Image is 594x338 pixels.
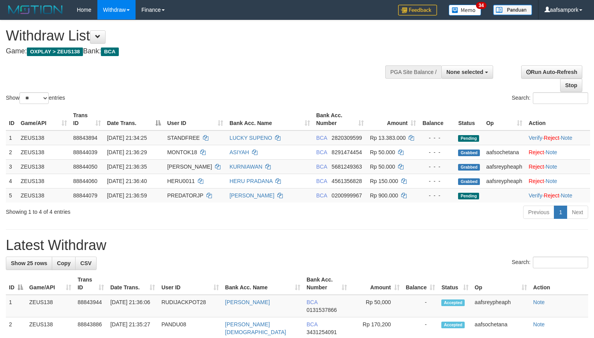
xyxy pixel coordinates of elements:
a: [PERSON_NAME] [225,299,270,305]
span: Rp 900.000 [370,192,398,199]
span: Copy 2820309599 to clipboard [331,135,362,141]
th: ID [6,108,18,130]
span: PREDATORJP [167,192,203,199]
a: Previous [523,206,554,219]
a: Reject [529,164,544,170]
a: Reject [529,178,544,184]
th: Action [530,273,588,295]
td: ZEUS138 [18,145,70,159]
a: Verify [529,135,542,141]
th: Trans ID: activate to sort column ascending [74,273,107,295]
td: aafsreypheaph [472,295,530,317]
img: MOTION_logo.png [6,4,65,16]
td: 3 [6,159,18,174]
a: Reject [544,192,559,199]
td: ZEUS138 [18,174,70,188]
span: BCA [316,178,327,184]
a: Show 25 rows [6,257,52,270]
span: 88843894 [73,135,97,141]
th: ID: activate to sort column descending [6,273,26,295]
input: Search: [533,92,588,104]
span: Accepted [441,299,465,306]
span: Pending [458,135,479,142]
a: Stop [560,79,582,92]
a: Note [546,164,557,170]
span: BCA [307,299,317,305]
span: 88844050 [73,164,97,170]
th: Amount: activate to sort column ascending [350,273,402,295]
span: [DATE] 21:36:59 [107,192,147,199]
h1: Latest Withdraw [6,238,588,253]
span: Copy 0131537866 to clipboard [307,307,337,313]
div: - - - [422,148,452,156]
a: ASIYAH [229,149,249,155]
td: RUDIJACKPOT28 [158,295,222,317]
td: 88843944 [74,295,107,317]
th: Trans ID: activate to sort column ascending [70,108,104,130]
div: - - - [422,134,452,142]
span: 88844079 [73,192,97,199]
td: 2 [6,145,18,159]
th: Op: activate to sort column ascending [483,108,525,130]
th: Game/API: activate to sort column ascending [18,108,70,130]
td: ZEUS138 [26,295,74,317]
span: Copy 8291474454 to clipboard [331,149,362,155]
span: BCA [316,149,327,155]
h1: Withdraw List [6,28,388,44]
td: 4 [6,174,18,188]
div: PGA Site Balance / [385,65,441,79]
td: · [525,145,590,159]
a: Run Auto-Refresh [521,65,582,79]
td: 5 [6,188,18,202]
span: HERU0011 [167,178,195,184]
td: aafsreypheaph [483,159,525,174]
th: Balance: activate to sort column ascending [403,273,439,295]
span: [PERSON_NAME] [167,164,212,170]
span: BCA [101,48,118,56]
th: Game/API: activate to sort column ascending [26,273,74,295]
span: Rp 50.000 [370,164,395,170]
td: · [525,174,590,188]
th: Op: activate to sort column ascending [472,273,530,295]
a: Note [561,135,573,141]
a: CSV [75,257,97,270]
span: BCA [316,164,327,170]
th: Bank Acc. Name: activate to sort column ascending [226,108,313,130]
th: Balance [419,108,455,130]
input: Search: [533,257,588,268]
span: BCA [316,192,327,199]
th: Date Trans.: activate to sort column ascending [107,273,158,295]
th: Status: activate to sort column ascending [438,273,471,295]
label: Search: [512,257,588,268]
td: · · [525,130,590,145]
label: Show entries [6,92,65,104]
img: Button%20Memo.svg [449,5,481,16]
select: Showentries [19,92,49,104]
span: 34 [476,2,486,9]
div: Showing 1 to 4 of 4 entries [6,205,241,216]
td: aafsreypheaph [483,174,525,188]
span: Rp 50.000 [370,149,395,155]
a: Note [533,299,545,305]
span: Copy 5681249363 to clipboard [331,164,362,170]
span: Grabbed [458,164,480,171]
a: Reject [529,149,544,155]
td: [DATE] 21:36:06 [107,295,158,317]
button: None selected [441,65,493,79]
div: - - - [422,177,452,185]
th: User ID: activate to sort column ascending [158,273,222,295]
td: · · [525,188,590,202]
a: Note [546,149,557,155]
td: · [525,159,590,174]
span: [DATE] 21:34:25 [107,135,147,141]
a: Note [533,321,545,327]
th: User ID: activate to sort column ascending [164,108,226,130]
span: Rp 13.383.000 [370,135,406,141]
th: Bank Acc. Number: activate to sort column ascending [313,108,367,130]
a: Note [546,178,557,184]
span: STANDFREE [167,135,200,141]
span: Copy 4561356828 to clipboard [331,178,362,184]
a: [PERSON_NAME][DEMOGRAPHIC_DATA] [225,321,286,335]
span: Grabbed [458,150,480,156]
div: - - - [422,163,452,171]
